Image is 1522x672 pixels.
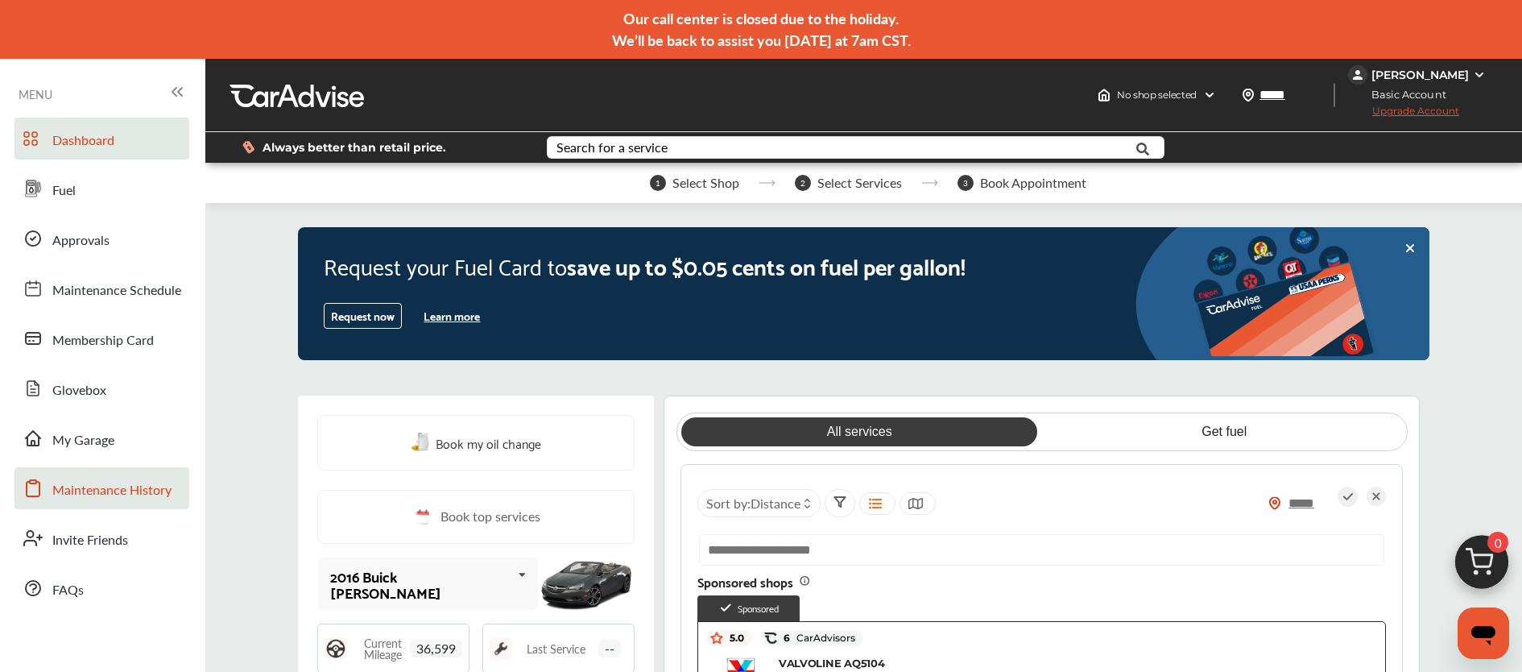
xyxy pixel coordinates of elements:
span: save up to $0.05 cents on fuel per gallon! [567,246,966,284]
span: MENU [19,88,52,101]
span: Sponsored shops [697,575,811,589]
img: caradvise_icon.5c74104a.svg [764,632,777,645]
span: Request your Fuel Card to [324,246,567,284]
span: 5.0 [723,632,744,645]
span: Book Appointment [980,176,1086,190]
span: Current Mileage [355,637,410,660]
a: Invite Friends [14,517,189,559]
span: Last Service [527,643,585,654]
span: Invite Friends [52,530,128,551]
span: Membership Card [52,330,154,351]
img: jVpblrzwTbfkPYzPPzSLxeg0AAAAASUVORK5CYII= [1348,65,1367,85]
span: Sort by : [706,494,800,512]
img: dollor_label_vector.a70140d1.svg [242,140,254,154]
img: header-home-logo.8d720a4f.svg [1098,89,1110,102]
img: oil-change.e5047c97.svg [411,433,432,453]
a: Maintenance Schedule [14,268,189,309]
button: Learn more [417,304,486,328]
span: Select Shop [672,176,739,190]
span: Glovebox [52,380,106,401]
div: Search for a service [556,141,668,154]
span: No shop selected [1117,89,1197,102]
span: Always better than retail price. [263,142,446,153]
span: Book my oil change [436,432,541,454]
span: Maintenance Schedule [52,280,181,301]
span: Maintenance History [52,480,172,501]
a: Get fuel [1046,417,1402,446]
span: Fuel [52,180,76,201]
img: check-icon.521c8815.svg [719,601,733,615]
a: Book my oil change [411,432,541,454]
div: [PERSON_NAME] [1371,68,1469,82]
span: 6 [777,632,855,645]
span: Select Services [817,176,902,190]
img: maintenance_logo [490,637,512,660]
img: star_icon.59ea9307.svg [710,632,723,645]
a: All services [681,417,1037,446]
a: Glovebox [14,367,189,409]
a: Maintenance History [14,467,189,509]
span: Upgrade Account [1348,105,1459,125]
span: 0 [1487,532,1508,553]
span: Distance [751,494,800,512]
button: Request now [324,303,402,329]
span: 3 [957,175,974,191]
img: stepper-arrow.e24c07c6.svg [759,180,775,186]
img: location_vector_orange.38f05af8.svg [1268,496,1281,510]
span: FAQs [52,580,84,601]
span: 1 [650,175,666,191]
span: Book top services [440,507,540,527]
span: 2 [795,175,811,191]
img: location_vector.a44bc228.svg [1242,89,1255,102]
span: Approvals [52,230,110,251]
img: steering_logo [325,637,347,660]
a: Fuel [14,168,189,209]
a: My Garage [14,417,189,459]
img: mobile_11131_st0640_046.jpg [538,548,635,620]
a: Approvals [14,218,189,259]
a: Membership Card [14,317,189,359]
iframe: Button to launch messaging window [1458,608,1509,659]
img: WGsFRI8htEPBVLJbROoPRyZpYNWhNONpIPPETTm6eUC0GeLEiAAAAAElFTkSuQmCC [1473,68,1486,81]
div: Sponsored [697,595,800,621]
img: cart_icon.3d0951e8.svg [1443,528,1520,605]
a: FAQs [14,567,189,609]
div: 2016 Buick [PERSON_NAME] [330,568,511,600]
a: Dashboard [14,118,189,160]
a: Book top services [317,490,635,544]
span: My Garage [52,430,114,451]
span: Dashboard [52,131,114,151]
span: CarAdvisors [790,633,855,644]
span: Basic Account [1350,86,1458,103]
span: VALVOLINE AQ5104 [779,657,885,670]
img: stepper-arrow.e24c07c6.svg [921,180,938,186]
img: header-down-arrow.9dd2ce7d.svg [1203,89,1216,102]
img: header-divider.bc55588e.svg [1334,83,1335,107]
img: cal_icon.0803b883.svg [412,507,432,527]
span: -- [598,640,621,657]
span: 36,599 [410,640,462,657]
